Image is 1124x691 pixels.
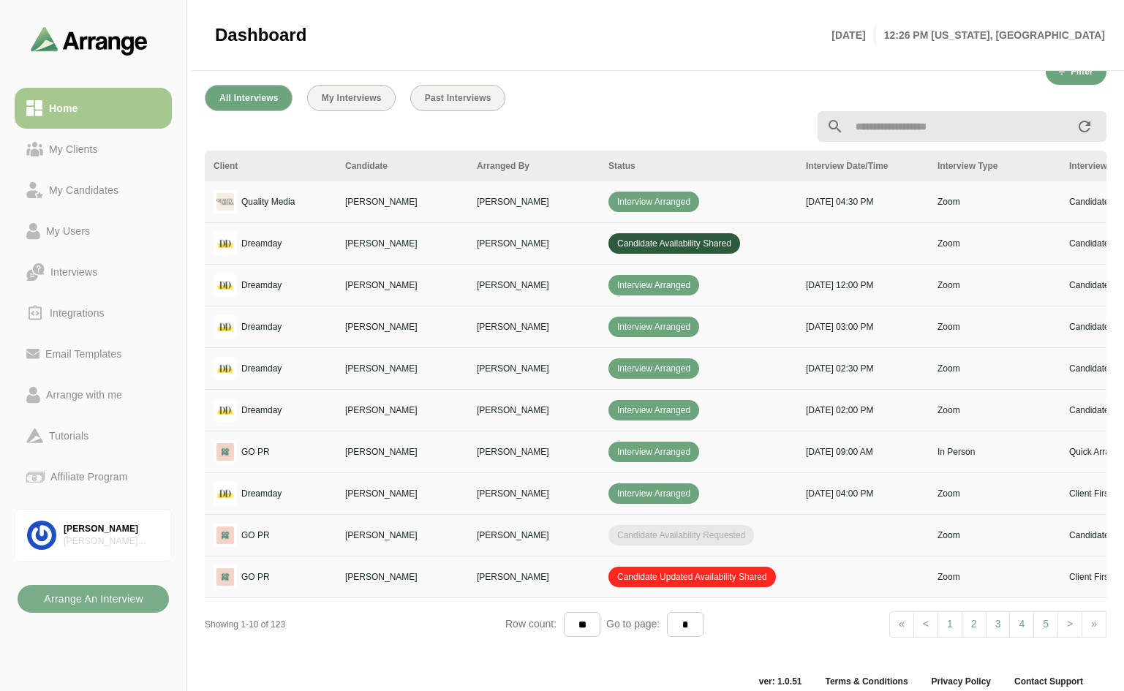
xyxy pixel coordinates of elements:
[806,195,920,208] p: [DATE] 04:30 PM
[214,565,237,589] img: logo
[345,320,459,333] p: [PERSON_NAME]
[345,487,459,500] p: [PERSON_NAME]
[214,357,237,380] img: logo
[1091,618,1097,630] span: »
[214,232,237,255] img: logo
[477,195,591,208] p: [PERSON_NAME]
[345,404,459,417] p: [PERSON_NAME]
[938,529,1052,542] p: Zoom
[241,570,270,584] p: GO PR
[214,524,237,547] img: logo
[64,523,159,535] div: [PERSON_NAME]
[205,85,293,111] button: All Interviews
[938,362,1052,375] p: Zoom
[477,570,591,584] p: [PERSON_NAME]
[477,279,591,292] p: [PERSON_NAME]
[600,618,667,630] span: Go to page:
[1046,58,1106,85] button: Filter
[241,529,270,542] p: GO PR
[15,88,172,129] a: Home
[477,487,591,500] p: [PERSON_NAME]
[43,140,104,158] div: My Clients
[806,159,920,173] div: Interview Date/Time
[18,585,169,613] button: Arrange An Interview
[15,292,172,333] a: Integrations
[608,275,699,295] span: Interview Arranged
[44,304,110,322] div: Integrations
[410,85,505,111] button: Past Interviews
[806,487,920,500] p: [DATE] 04:00 PM
[813,676,919,687] a: Terms & Conditions
[241,237,282,250] p: Dreamday
[241,487,282,500] p: Dreamday
[214,440,237,464] img: logo
[43,427,94,445] div: Tutorials
[608,525,754,545] span: Candidate Availability Requested
[15,333,172,374] a: Email Templates
[505,618,564,630] span: Row count:
[477,237,591,250] p: [PERSON_NAME]
[219,93,279,103] span: All Interviews
[608,442,699,462] span: Interview Arranged
[875,26,1105,44] p: 12:26 PM [US_STATE], [GEOGRAPHIC_DATA]
[1003,676,1095,687] a: Contact Support
[43,181,124,199] div: My Candidates
[806,362,920,375] p: [DATE] 02:30 PM
[806,404,920,417] p: [DATE] 02:00 PM
[15,415,172,456] a: Tutorials
[43,99,83,117] div: Home
[241,445,270,458] p: GO PR
[477,159,591,173] div: Arranged By
[1076,118,1093,135] i: appended action
[608,159,788,173] div: Status
[307,85,396,111] button: My Interviews
[345,529,459,542] p: [PERSON_NAME]
[345,159,459,173] div: Candidate
[15,252,172,292] a: Interviews
[477,445,591,458] p: [PERSON_NAME]
[938,404,1052,417] p: Zoom
[45,263,103,281] div: Interviews
[477,529,591,542] p: [PERSON_NAME]
[747,676,814,687] span: ver: 1.0.51
[31,26,148,55] img: arrangeai-name-small-logo.4d2b8aee.svg
[938,570,1052,584] p: Zoom
[43,585,143,613] b: Arrange An Interview
[15,374,172,415] a: Arrange with me
[608,192,699,212] span: Interview Arranged
[938,320,1052,333] p: Zoom
[938,237,1052,250] p: Zoom
[608,400,699,420] span: Interview Arranged
[920,676,1003,687] a: Privacy Policy
[205,618,505,631] div: Showing 1-10 of 123
[938,279,1052,292] p: Zoom
[608,358,699,379] span: Interview Arranged
[477,320,591,333] p: [PERSON_NAME]
[214,482,237,505] img: logo
[15,509,172,562] a: [PERSON_NAME][PERSON_NAME] Associates
[241,320,282,333] p: Dreamday
[241,195,295,208] p: Quality Media
[1070,67,1093,77] span: Filter
[241,362,282,375] p: Dreamday
[15,211,172,252] a: My Users
[1057,611,1082,638] a: Next
[806,445,920,458] p: [DATE] 09:00 AM
[214,399,237,422] img: logo
[215,24,306,46] span: Dashboard
[608,317,699,337] span: Interview Arranged
[214,190,237,214] img: logo
[345,237,459,250] p: [PERSON_NAME]
[806,279,920,292] p: [DATE] 12:00 PM
[321,93,382,103] span: My Interviews
[39,345,127,363] div: Email Templates
[40,386,128,404] div: Arrange with me
[214,315,237,339] img: logo
[938,159,1052,173] div: Interview Type
[345,279,459,292] p: [PERSON_NAME]
[40,222,96,240] div: My Users
[1082,611,1106,638] a: Next
[938,195,1052,208] p: Zoom
[1009,611,1034,638] a: 4
[345,570,459,584] p: [PERSON_NAME]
